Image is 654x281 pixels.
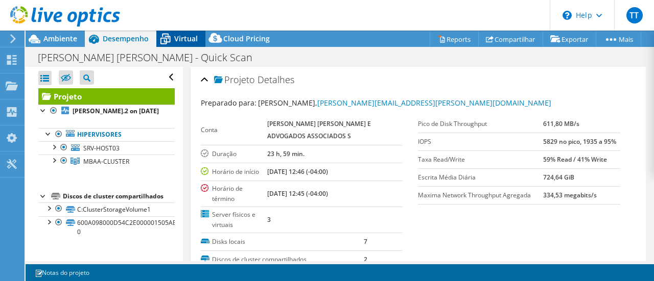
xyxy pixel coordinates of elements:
[418,119,543,129] label: Pico de Disk Throughput
[430,31,479,47] a: Reports
[258,73,294,86] span: Detalhes
[103,34,149,43] span: Desempenho
[478,31,543,47] a: Compartilhar
[201,184,267,204] label: Horário de término
[267,215,271,224] b: 3
[364,255,367,264] b: 2
[626,7,643,23] span: TT
[563,11,572,20] svg: \n
[596,31,641,47] a: Mais
[201,237,364,247] label: Disks locais
[201,125,267,135] label: Conta
[38,155,175,168] a: MBAA-CLUSTER
[418,190,543,200] label: Maxima Network Throughput Agregada
[418,172,543,183] label: Escrita Média Diária
[267,189,328,198] b: [DATE] 12:45 (-04:00)
[418,137,543,147] label: IOPS
[543,119,579,128] b: 611,80 MB/s
[267,167,328,176] b: [DATE] 12:46 (-04:00)
[201,254,364,265] label: Discos de cluster compartilhados
[63,190,175,202] div: Discos de cluster compartilhados
[201,98,256,108] label: Preparado para:
[543,173,574,182] b: 724,64 GiB
[43,34,77,43] span: Ambiente
[364,237,367,246] b: 7
[543,31,596,47] a: Exportar
[73,107,159,115] b: [PERSON_NAME].2 on [DATE]
[201,149,267,159] label: Duração
[38,141,175,155] a: SRV-HOST03
[543,137,616,146] b: 5829 no pico, 1935 a 95%
[38,88,175,105] a: Projeto
[38,202,175,216] a: C:ClusterStorageVolume1
[28,266,97,279] a: Notas do projeto
[201,210,267,230] label: Server físicos e virtuais
[201,167,267,177] label: Horário de início
[258,98,551,108] span: [PERSON_NAME],
[214,75,255,85] span: Projeto
[223,34,270,43] span: Cloud Pricing
[174,34,198,43] span: Virtual
[267,149,305,158] b: 23 h, 59 min.
[543,155,607,164] b: 59% Read / 41% Write
[317,98,551,108] a: [PERSON_NAME][EMAIL_ADDRESS][PERSON_NAME][DOMAIN_NAME]
[33,52,268,63] h1: [PERSON_NAME] [PERSON_NAME] - Quick Scan
[83,157,129,166] span: MBAA-CLUSTER
[418,155,543,165] label: Taxa Read/Write
[38,105,175,118] a: [PERSON_NAME].2 on [DATE]
[38,128,175,141] a: Hipervisores
[38,216,175,239] a: 600A098000D54C2E000001505AEEA892-0
[267,119,371,140] b: [PERSON_NAME] [PERSON_NAME] E ADVOGADOS ASSOCIADOS S
[543,191,597,199] b: 334,53 megabits/s
[83,144,120,152] span: SRV-HOST03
